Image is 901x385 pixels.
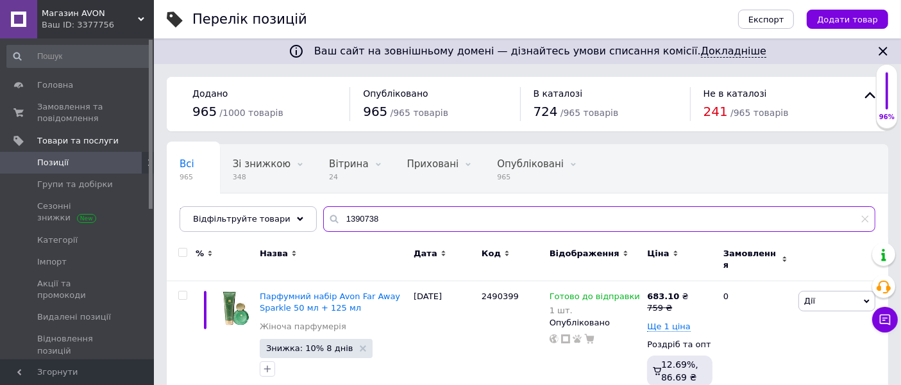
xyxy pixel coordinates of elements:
[723,248,779,271] span: Замовлення
[266,344,353,352] span: Знижка: 10% 8 днів
[647,248,669,259] span: Ціна
[414,248,437,259] span: Дата
[37,201,119,224] span: Сезонні знижки
[701,45,766,58] a: Докладніше
[482,291,519,301] span: 2490399
[534,104,558,119] span: 724
[233,158,291,170] span: Зі знижкою
[748,15,784,24] span: Експорт
[192,104,217,119] span: 965
[193,214,291,224] span: Відфільтруйте товари
[329,172,368,182] span: 24
[560,108,618,118] span: / 965 товарів
[329,158,368,170] span: Вітрина
[323,206,875,232] input: Пошук по назві позиції, артикулу і пошуковим запитам
[218,291,253,326] img: Парфюмный набор Avon Far Away Sparkle
[534,88,583,99] span: В каталозі
[391,108,448,118] span: / 965 товарів
[180,207,305,218] span: Жіноча парфумерія , Ч...
[703,104,728,119] span: 241
[363,88,428,99] span: Опубліковано
[407,158,459,170] span: Приховані
[180,172,194,182] span: 965
[37,101,119,124] span: Замовлення та повідомлення
[550,248,619,259] span: Відображення
[647,291,688,302] div: ₴
[804,296,815,306] span: Дії
[37,135,119,147] span: Товари та послуги
[167,193,330,242] div: Жіноча парфумерія , Чоловіча парфумерія
[37,311,111,323] span: Видалені позиції
[37,256,67,268] span: Імпорт
[260,291,400,313] a: Парфумний набір Avon Far Away Sparkle 50 мл + 125 мл
[260,321,346,332] a: Жіноча парфумерія
[738,10,795,29] button: Експорт
[37,157,69,168] span: Позиції
[314,45,766,58] span: Ваш сайт на зовнішньому домені — дізнайтесь умови списання комісії.
[497,172,564,182] span: 965
[196,248,204,259] span: %
[647,322,691,332] span: Ще 1 ціна
[37,278,119,301] span: Акції та промокоди
[37,234,78,246] span: Категорії
[550,291,640,305] span: Готово до відправки
[497,158,564,170] span: Опубліковані
[192,88,228,99] span: Додано
[180,158,194,170] span: Всі
[647,339,712,350] div: Роздріб та опт
[42,19,154,31] div: Ваш ID: 3377756
[192,13,307,26] div: Перелік позицій
[363,104,387,119] span: 965
[807,10,888,29] button: Додати товар
[6,45,151,68] input: Пошук
[875,44,891,59] svg: Закрити
[647,291,679,301] b: 683.10
[37,179,113,190] span: Групи та добірки
[482,248,501,259] span: Код
[550,306,640,315] div: 1 шт.
[817,15,878,24] span: Додати товар
[703,88,767,99] span: Не в каталозі
[219,108,283,118] span: / 1000 товарів
[872,307,898,332] button: Чат з покупцем
[661,359,698,382] span: 12.69%, 86.69 ₴
[233,172,291,182] span: 348
[42,8,138,19] span: Магазин AVON
[877,113,897,122] div: 96%
[647,302,688,314] div: 759 ₴
[730,108,788,118] span: / 965 товарів
[37,79,73,91] span: Головна
[260,248,288,259] span: Назва
[37,333,119,356] span: Відновлення позицій
[550,317,641,329] div: Опубліковано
